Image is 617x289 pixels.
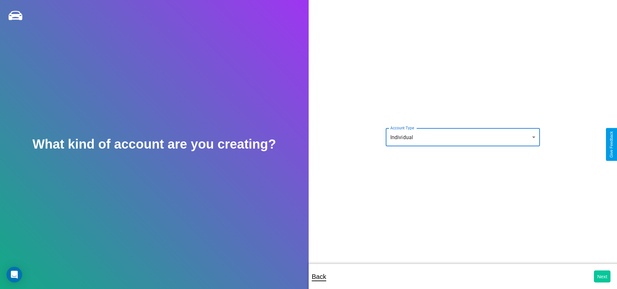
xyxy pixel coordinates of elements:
[390,125,414,131] label: Account Type
[312,271,326,282] p: Back
[594,270,610,282] button: Next
[386,128,540,146] div: Individual
[609,131,614,158] div: Give Feedback
[7,267,22,282] div: Open Intercom Messenger
[33,137,276,152] h2: What kind of account are you creating?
